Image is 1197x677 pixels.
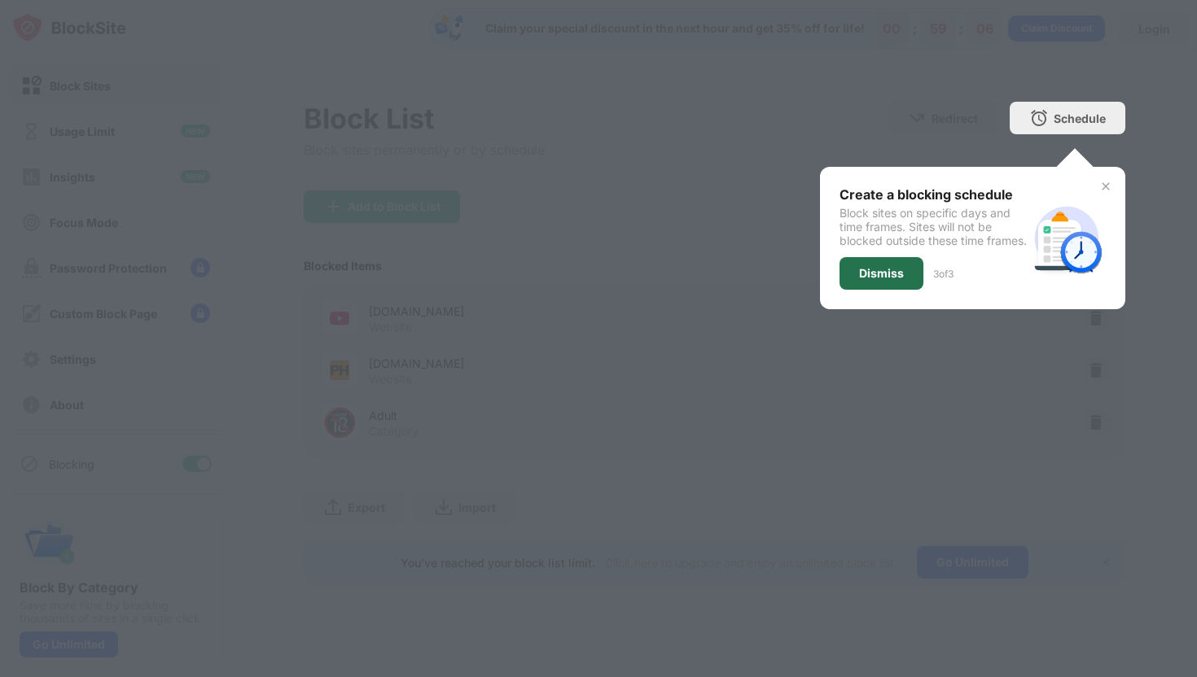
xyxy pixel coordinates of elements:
[840,186,1028,203] div: Create a blocking schedule
[1028,199,1106,277] img: schedule.svg
[1054,111,1106,125] div: Schedule
[859,267,904,280] div: Dismiss
[840,206,1028,247] div: Block sites on specific days and time frames. Sites will not be blocked outside these time frames.
[933,268,954,280] div: 3 of 3
[1099,180,1112,193] img: x-button.svg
